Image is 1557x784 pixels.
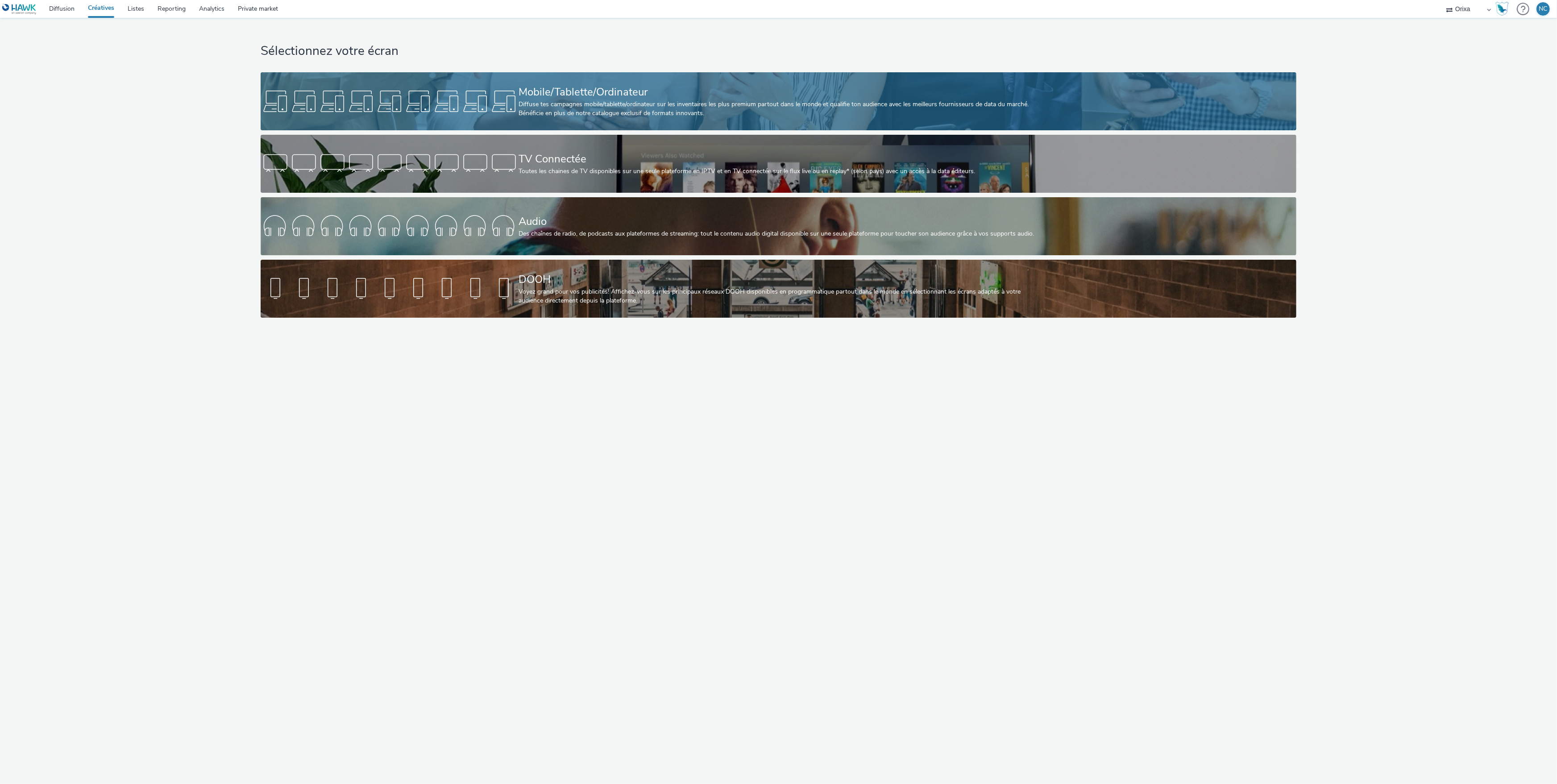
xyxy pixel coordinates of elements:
div: NC [1539,2,1548,16]
div: Diffuse tes campagnes mobile/tablette/ordinateur sur les inventaires les plus premium partout dan... [519,100,1035,118]
a: TV ConnectéeToutes les chaines de TV disponibles sur une seule plateforme en IPTV et en TV connec... [261,135,1296,193]
div: TV Connectée [519,151,1035,167]
div: Voyez grand pour vos publicités! Affichez-vous sur les principaux réseaux DOOH disponibles en pro... [519,287,1035,306]
div: DOOH [519,272,1035,287]
a: Hawk Academy [1495,2,1512,16]
img: Hawk Academy [1495,2,1509,16]
a: Mobile/Tablette/OrdinateurDiffuse tes campagnes mobile/tablette/ordinateur sur les inventaires le... [261,72,1296,130]
h1: Sélectionnez votre écran [261,43,1296,60]
div: Mobile/Tablette/Ordinateur [519,84,1035,100]
div: Des chaînes de radio, de podcasts aux plateformes de streaming: tout le contenu audio digital dis... [519,229,1035,238]
img: undefined Logo [2,4,37,15]
div: Toutes les chaines de TV disponibles sur une seule plateforme en IPTV et en TV connectée sur le f... [519,167,1035,176]
div: Audio [519,214,1035,229]
a: DOOHVoyez grand pour vos publicités! Affichez-vous sur les principaux réseaux DOOH disponibles en... [261,260,1296,318]
a: AudioDes chaînes de radio, de podcasts aux plateformes de streaming: tout le contenu audio digita... [261,197,1296,255]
